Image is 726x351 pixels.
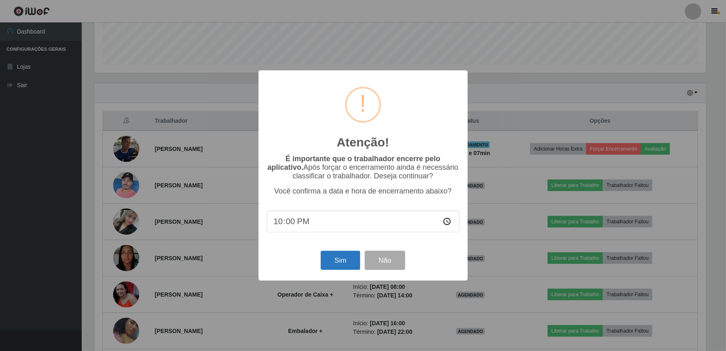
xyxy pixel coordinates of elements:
button: Sim [321,251,360,270]
h2: Atenção! [337,135,389,150]
b: É importante que o trabalhador encerre pelo aplicativo. [268,155,440,171]
p: Após forçar o encerramento ainda é necessário classificar o trabalhador. Deseja continuar? [267,155,460,180]
p: Você confirma a data e hora de encerramento abaixo? [267,187,460,196]
button: Não [365,251,405,270]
